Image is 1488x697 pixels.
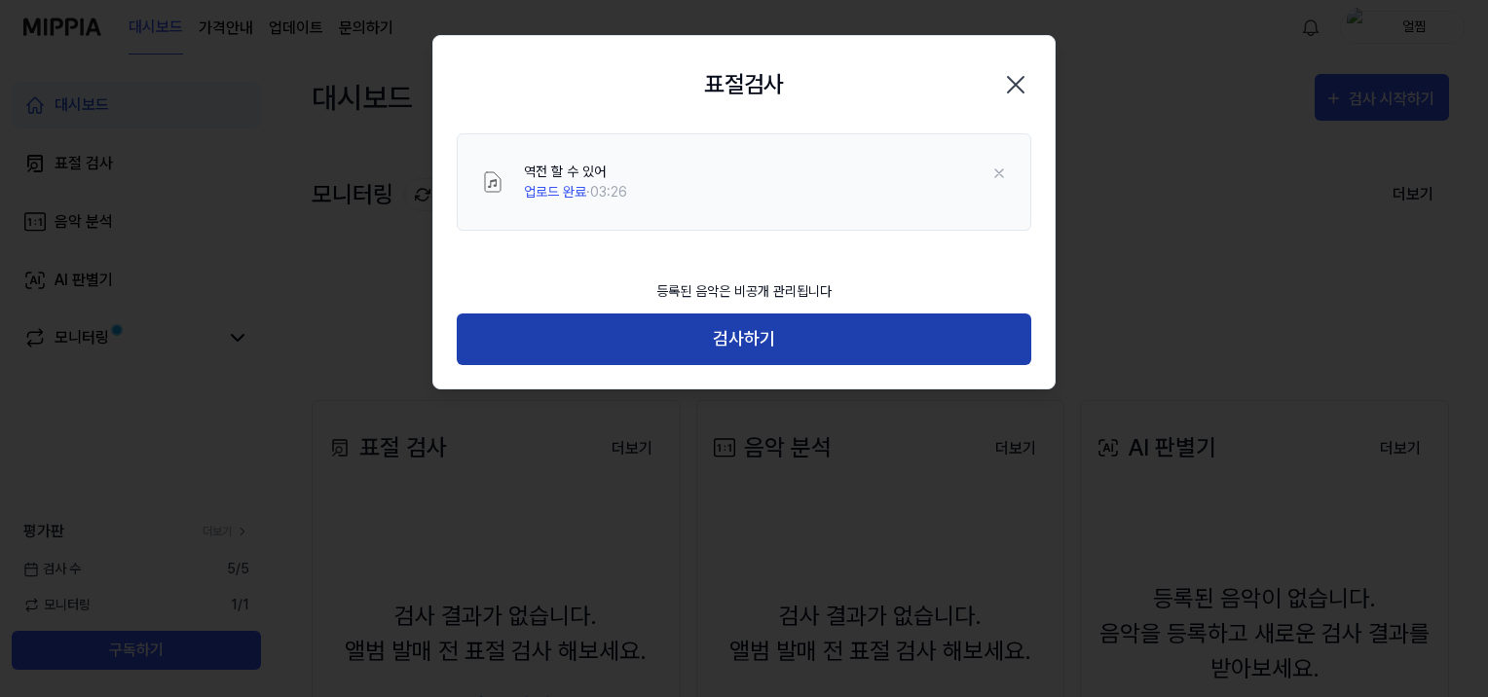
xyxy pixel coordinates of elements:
[524,162,627,182] div: 역전 할 수 있어
[457,313,1031,365] button: 검사하기
[704,67,784,102] h2: 표절검사
[481,170,504,194] img: File Select
[524,184,586,200] span: 업로드 완료
[645,270,843,313] div: 등록된 음악은 비공개 관리됩니다
[524,182,627,202] div: · 03:26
